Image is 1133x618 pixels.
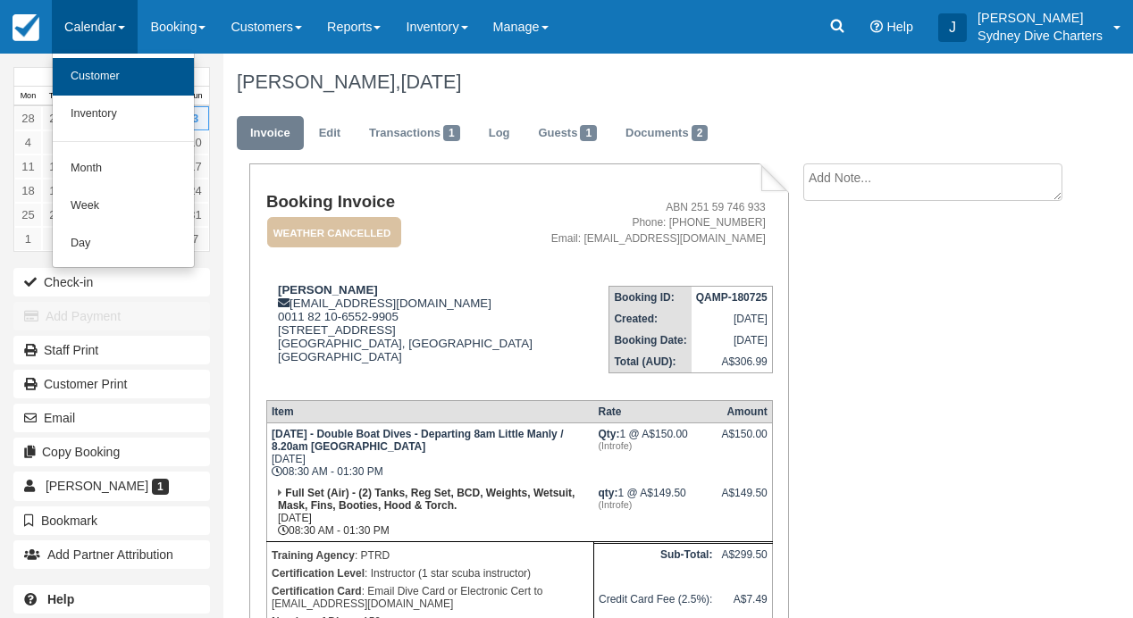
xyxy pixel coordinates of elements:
[13,14,39,41] img: checkfront-main-nav-mini-logo.png
[42,106,70,130] a: 29
[272,564,589,582] p: : Instructor (1 star scuba instructor)
[609,308,692,330] th: Created:
[237,116,304,151] a: Invoice
[594,401,718,423] th: Rate
[46,479,148,493] span: [PERSON_NAME]
[594,544,718,589] th: Sub-Total:
[525,116,610,151] a: Guests1
[152,479,169,495] span: 1
[47,592,74,606] b: Help
[721,487,767,514] div: A$149.50
[692,308,773,330] td: [DATE]
[609,286,692,308] th: Booking ID:
[267,217,401,248] em: WEATHER CANCELLED
[13,585,210,614] a: Help
[266,482,593,542] td: [DATE] 08:30 AM - 01:30 PM
[886,20,913,34] span: Help
[266,193,539,212] h1: Booking Invoice
[181,130,209,154] a: 10
[443,125,460,141] span: 1
[13,472,210,500] a: [PERSON_NAME] 1
[870,21,883,33] i: Help
[938,13,967,42] div: J
[42,227,70,251] a: 2
[546,200,766,246] address: ABN 251 59 746 933 Phone: [PHONE_NUMBER] Email: [EMAIL_ADDRESS][DOMAIN_NAME]
[14,154,42,179] a: 11
[978,9,1103,27] p: [PERSON_NAME]
[181,179,209,203] a: 24
[53,188,194,225] a: Week
[53,58,194,96] a: Customer
[272,585,362,597] strong: Certification Card
[278,487,575,512] strong: Full Set (Air) - (2) Tanks, Reg Set, BCD, Weights, Wetsuit, Mask, Fins, Booties, Hood & Torch.
[272,567,365,580] strong: Certification Level
[13,404,210,432] button: Email
[978,27,1103,45] p: Sydney Dive Charters
[14,87,42,106] th: Mon
[53,225,194,263] a: Day
[14,179,42,203] a: 18
[721,428,767,455] div: A$150.00
[272,428,563,453] strong: [DATE] - Double Boat Dives - Departing 8am Little Manly / 8.20am [GEOGRAPHIC_DATA]
[14,130,42,154] a: 4
[717,401,772,423] th: Amount
[13,336,210,364] a: Staff Print
[599,499,713,510] em: (Introfe)
[692,125,709,141] span: 2
[266,401,593,423] th: Item
[53,96,194,133] a: Inventory
[306,116,354,151] a: Edit
[13,268,210,296] button: Check-in
[42,179,70,203] a: 19
[42,154,70,179] a: 12
[42,130,70,154] a: 5
[181,154,209,179] a: 17
[717,544,772,589] td: A$299.50
[266,216,395,249] a: WEATHER CANCELLED
[13,506,210,535] button: Bookmark
[13,540,210,569] button: Add Partner Attribution
[13,438,210,466] button: Copy Booking
[612,116,721,151] a: Documents2
[696,291,768,304] strong: QAMP-180725
[53,150,194,188] a: Month
[52,54,195,268] ul: Calendar
[14,203,42,227] a: 25
[14,106,42,130] a: 28
[692,351,773,373] td: A$306.99
[609,351,692,373] th: Total (AUD):
[181,106,209,130] a: 3
[13,370,210,398] a: Customer Print
[609,330,692,351] th: Booking Date:
[266,423,593,483] td: [DATE] 08:30 AM - 01:30 PM
[266,283,539,386] div: [EMAIL_ADDRESS][DOMAIN_NAME] 0011 82 10-6552-9905 [STREET_ADDRESS] [GEOGRAPHIC_DATA], [GEOGRAPHIC...
[272,547,589,564] p: : PTRD
[181,227,209,251] a: 7
[594,423,718,483] td: 1 @ A$150.00
[13,302,210,330] button: Add Payment
[599,428,620,440] strong: Qty
[475,116,524,151] a: Log
[181,87,209,106] th: Sun
[580,125,597,141] span: 1
[237,71,1060,93] h1: [PERSON_NAME],
[181,203,209,227] a: 31
[42,87,70,106] th: Tue
[272,549,355,562] strong: Training Agency
[278,283,378,296] strong: [PERSON_NAME]
[599,440,713,451] em: (Introfe)
[14,227,42,251] a: 1
[42,203,70,227] a: 26
[400,71,461,93] span: [DATE]
[692,330,773,351] td: [DATE]
[272,582,589,613] p: : Email Dive Card or Electronic Cert to [EMAIL_ADDRESS][DOMAIN_NAME]
[594,482,718,542] td: 1 @ A$149.50
[356,116,474,151] a: Transactions1
[599,487,618,499] strong: qty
